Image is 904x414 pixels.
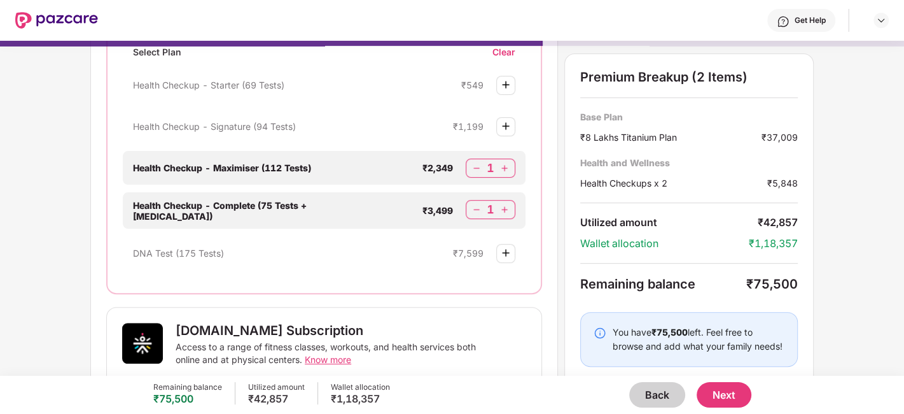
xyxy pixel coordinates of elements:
[498,118,513,134] img: svg+xml;base64,PHN2ZyBpZD0iUGx1cy0zMngzMiIgeG1sbnM9Imh0dHA6Ly93d3cudzMub3JnLzIwMDAvc3ZnIiB3aWR0aD...
[331,392,390,405] div: ₹1,18,357
[15,12,98,29] img: New Pazcare Logo
[761,131,798,144] div: ₹37,009
[594,327,606,339] img: svg+xml;base64,PHN2ZyBpZD0iSW5mby0yMHgyMCIgeG1sbnM9Imh0dHA6Ly93d3cudzMub3JnLzIwMDAvc3ZnIiB3aWR0aD...
[629,382,685,408] button: Back
[580,216,758,229] div: Utilized amount
[331,382,390,392] div: Wallet allocation
[248,392,305,405] div: ₹42,857
[453,248,483,259] div: ₹7,599
[133,162,311,173] span: Health Checkup - Maximiser (112 Tests)
[876,15,886,25] img: svg+xml;base64,PHN2ZyBpZD0iRHJvcGRvd24tMzJ4MzIiIHhtbG5zPSJodHRwOi8vd3d3LnczLm9yZy8yMDAwL3N2ZyIgd2...
[487,202,494,217] div: 1
[176,341,501,366] div: Access to a range of fitness classes, workouts, and health services both online and at physical c...
[613,325,784,353] div: You have left. Feel free to browse and add what your family needs!
[176,323,526,338] div: [DOMAIN_NAME] Subscription
[498,203,511,216] img: svg+xml;base64,PHN2ZyBpZD0iUGx1cy0zMngzMiIgeG1sbnM9Imh0dHA6Ly93d3cudzMub3JnLzIwMDAvc3ZnIiB3aWR0aD...
[749,237,798,250] div: ₹1,18,357
[470,203,483,216] img: svg+xml;base64,PHN2ZyBpZD0iTWludXMtMzJ4MzIiIHhtbG5zPSJodHRwOi8vd3d3LnczLm9yZy8yMDAwL3N2ZyIgd2lkdG...
[498,162,511,175] img: svg+xml;base64,PHN2ZyBpZD0iUGx1cy0zMngzMiIgeG1sbnM9Imh0dHA6Ly93d3cudzMub3JnLzIwMDAvc3ZnIiB3aWR0aD...
[133,121,296,132] span: Health Checkup - Signature (94 Tests)
[422,205,453,216] div: ₹3,499
[248,382,305,392] div: Utilized amount
[580,176,767,190] div: Health Checkups x 2
[305,354,351,365] span: Know more
[746,276,798,292] div: ₹75,500
[580,276,746,292] div: Remaining balance
[133,200,307,222] span: Health Checkup - Complete (75 Tests + [MEDICAL_DATA])
[795,15,826,25] div: Get Help
[453,121,483,132] div: ₹1,199
[580,237,749,250] div: Wallet allocation
[153,382,222,392] div: Remaining balance
[580,157,798,169] div: Health and Wellness
[777,15,789,28] img: svg+xml;base64,PHN2ZyBpZD0iSGVscC0zMngzMiIgeG1sbnM9Imh0dHA6Ly93d3cudzMub3JnLzIwMDAvc3ZnIiB3aWR0aD...
[697,382,751,408] button: Next
[487,161,494,176] div: 1
[498,245,513,261] img: svg+xml;base64,PHN2ZyBpZD0iUGx1cy0zMngzMiIgeG1sbnM9Imh0dHA6Ly93d3cudzMub3JnLzIwMDAvc3ZnIiB3aWR0aD...
[422,162,453,173] div: ₹2,349
[580,111,798,123] div: Base Plan
[580,131,761,144] div: ₹8 Lakhs Titanium Plan
[123,46,191,68] div: Select Plan
[767,176,798,190] div: ₹5,848
[758,216,798,229] div: ₹42,857
[651,327,688,338] b: ₹75,500
[492,46,525,58] div: Clear
[470,162,483,175] img: svg+xml;base64,PHN2ZyBpZD0iTWludXMtMzJ4MzIiIHhtbG5zPSJodHRwOi8vd3d3LnczLm9yZy8yMDAwL3N2ZyIgd2lkdG...
[580,69,798,85] div: Premium Breakup (2 Items)
[153,392,222,405] div: ₹75,500
[133,248,224,259] span: DNA Test (175 Tests)
[122,323,163,364] img: Cult.Fit Subscription
[461,80,483,90] div: ₹549
[133,80,284,90] span: Health Checkup - Starter (69 Tests)
[498,77,513,92] img: svg+xml;base64,PHN2ZyBpZD0iUGx1cy0zMngzMiIgeG1sbnM9Imh0dHA6Ly93d3cudzMub3JnLzIwMDAvc3ZnIiB3aWR0aD...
